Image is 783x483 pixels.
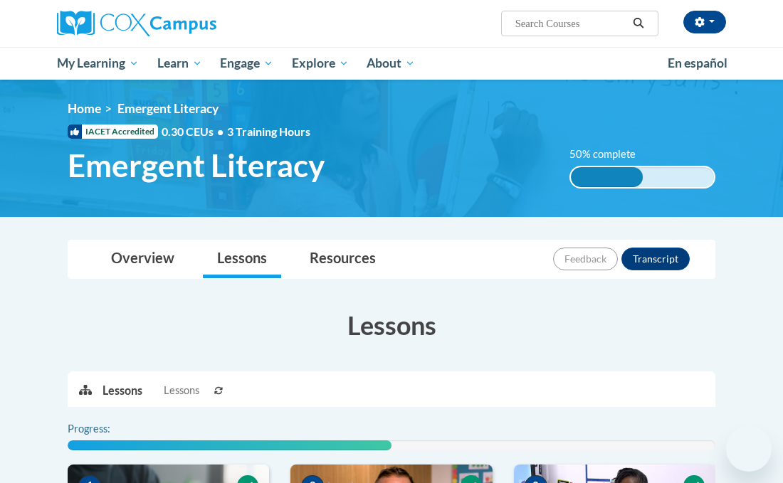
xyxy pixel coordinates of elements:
[68,124,158,139] span: IACET Accredited
[569,147,651,162] label: 50% complete
[97,240,189,278] a: Overview
[162,124,227,139] span: 0.30 CEUs
[367,55,415,72] span: About
[658,48,737,78] a: En español
[68,307,715,343] h3: Lessons
[57,11,266,36] a: Cox Campus
[621,248,690,270] button: Transcript
[68,421,149,437] label: Progress:
[57,55,139,72] span: My Learning
[292,55,349,72] span: Explore
[220,55,273,72] span: Engage
[358,47,425,80] a: About
[203,240,281,278] a: Lessons
[68,101,101,116] a: Home
[726,426,772,472] iframe: Button to launch messaging window
[217,124,224,138] span: •
[227,124,310,138] span: 3 Training Hours
[295,240,390,278] a: Resources
[211,47,283,80] a: Engage
[683,11,726,33] button: Account Settings
[164,383,199,398] span: Lessons
[514,15,628,32] input: Search Courses
[157,55,202,72] span: Learn
[668,55,727,70] span: En español
[553,248,618,270] button: Feedback
[46,47,737,80] div: Main menu
[628,15,649,32] button: Search
[103,383,142,398] p: Lessons
[48,47,148,80] a: My Learning
[57,11,216,36] img: Cox Campus
[283,47,358,80] a: Explore
[68,147,325,184] span: Emergent Literacy
[117,101,219,116] span: Emergent Literacy
[571,167,643,187] div: 50% complete
[148,47,211,80] a: Learn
